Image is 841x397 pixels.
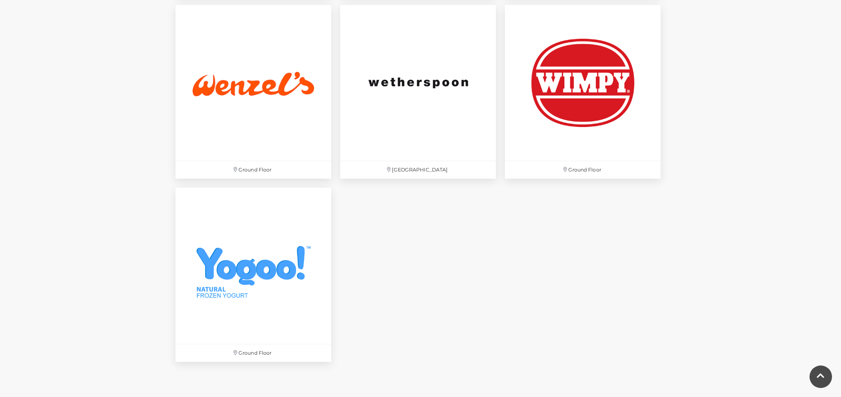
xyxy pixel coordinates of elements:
img: Yogoo at Festival Place [175,188,331,343]
p: Ground Floor [505,161,661,179]
a: Yogoo at Festival Place Ground Floor [171,183,336,366]
a: Ground Floor [500,0,665,183]
a: [GEOGRAPHIC_DATA] [336,0,500,183]
p: Ground Floor [175,344,331,362]
p: Ground Floor [175,161,331,179]
a: Ground Floor [171,0,336,183]
p: [GEOGRAPHIC_DATA] [340,161,496,179]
